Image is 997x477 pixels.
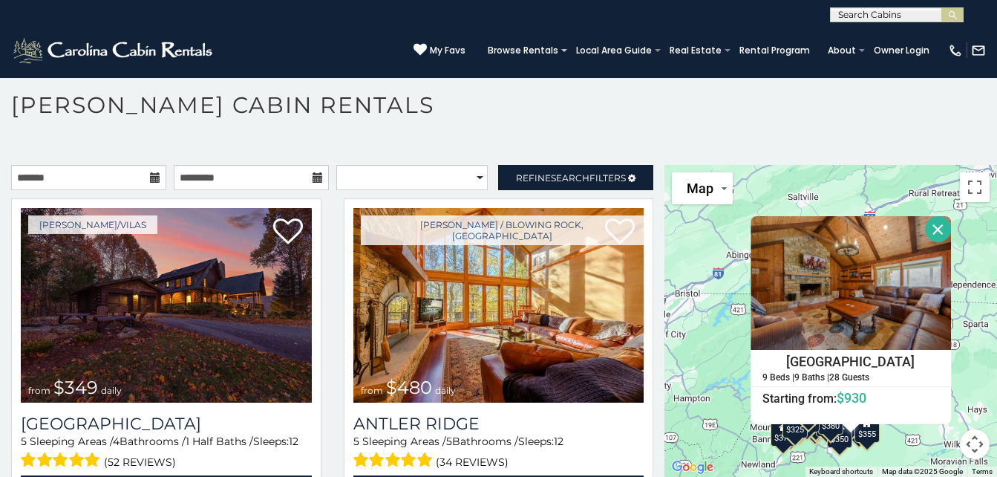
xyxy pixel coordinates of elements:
a: [PERSON_NAME]/Vilas [28,215,157,234]
a: Antler Ridge from $480 daily [353,208,644,403]
a: Terms (opens in new tab) [972,467,993,476]
h6: Starting from: [751,391,950,406]
span: 5 [446,435,452,448]
div: Sleeping Areas / Bathrooms / Sleeps: [353,434,644,472]
span: 5 [21,435,27,448]
span: $930 [837,390,866,406]
span: from [361,385,383,396]
h5: 9 Beds | [762,373,794,383]
button: Map camera controls [960,429,990,459]
span: 1 Half Baths / [186,435,253,448]
span: Search [551,172,589,184]
img: Appalachian Mountain Lodge [751,216,951,350]
button: Change map style [672,172,733,204]
button: Close [925,216,951,242]
span: $480 [386,377,432,398]
img: Diamond Creek Lodge [21,208,312,403]
a: [GEOGRAPHIC_DATA] [21,414,312,434]
a: Antler Ridge [353,414,644,434]
a: Rental Program [732,40,817,61]
span: daily [435,385,456,396]
span: 12 [554,435,563,448]
span: $349 [53,377,98,398]
span: from [28,385,50,396]
h5: 28 Guests [829,373,869,383]
a: RefineSearchFilters [498,165,653,190]
a: Open this area in Google Maps (opens a new window) [668,458,717,477]
a: [PERSON_NAME] / Blowing Rock, [GEOGRAPHIC_DATA] [361,215,644,245]
a: My Favs [413,43,465,58]
h4: [GEOGRAPHIC_DATA] [751,351,950,373]
span: 12 [289,435,298,448]
a: Add to favorites [273,217,303,248]
a: Real Estate [662,40,729,61]
img: White-1-2.png [11,36,217,65]
button: Keyboard shortcuts [809,467,873,477]
span: 5 [353,435,359,448]
span: (34 reviews) [436,452,509,472]
span: daily [101,385,122,396]
a: Browse Rentals [480,40,566,61]
h5: 9 Baths | [794,373,829,383]
span: Refine Filters [516,172,626,184]
a: Diamond Creek Lodge from $349 daily [21,208,312,403]
a: About [820,40,863,61]
a: [GEOGRAPHIC_DATA] 9 Beds | 9 Baths | 28 Guests Starting from:$930 [751,350,951,406]
span: My Favs [430,44,465,57]
span: Map data ©2025 Google [882,467,963,476]
span: Map [687,181,713,196]
a: Owner Login [866,40,937,61]
img: Antler Ridge [353,208,644,403]
img: phone-regular-white.png [948,43,963,58]
span: 4 [113,435,120,448]
div: $375 [771,418,797,447]
h3: Diamond Creek Lodge [21,414,312,434]
span: (52 reviews) [104,452,176,472]
img: Google [668,458,717,477]
img: mail-regular-white.png [971,43,986,58]
a: Local Area Guide [569,40,659,61]
div: Sleeping Areas / Bathrooms / Sleeps: [21,434,312,472]
div: $355 [854,415,880,443]
button: Toggle fullscreen view [960,172,990,202]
